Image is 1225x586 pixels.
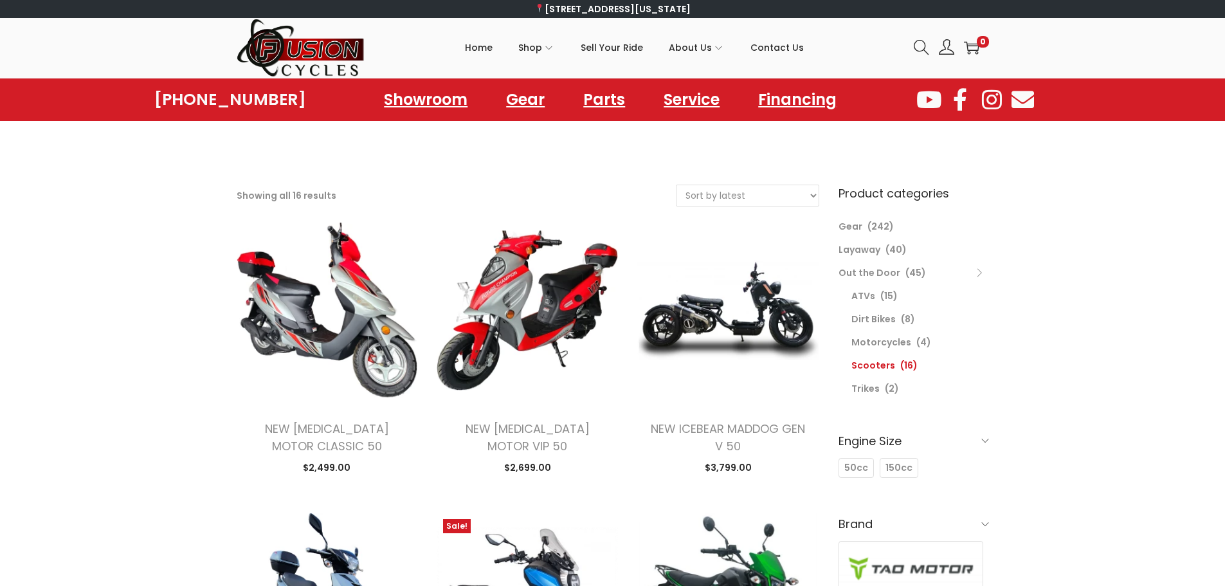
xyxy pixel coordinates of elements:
[465,19,493,77] a: Home
[534,3,691,15] a: [STREET_ADDRESS][US_STATE]
[493,85,558,114] a: Gear
[466,421,590,454] a: NEW [MEDICAL_DATA] MOTOR VIP 50
[518,19,555,77] a: Shop
[705,461,752,474] span: 3,799.00
[705,461,711,474] span: $
[839,185,989,202] h6: Product categories
[901,313,915,325] span: (8)
[745,85,849,114] a: Financing
[518,32,542,64] span: Shop
[371,85,480,114] a: Showroom
[851,336,911,349] a: Motorcycles
[265,421,389,454] a: NEW [MEDICAL_DATA] MOTOR CLASSIC 50
[885,461,912,475] span: 150cc
[570,85,638,114] a: Parts
[844,461,868,475] span: 50cc
[880,289,898,302] span: (15)
[750,19,804,77] a: Contact Us
[237,18,365,78] img: Woostify retina logo
[676,185,819,206] select: Shop order
[750,32,804,64] span: Contact Us
[851,382,880,395] a: Trikes
[237,187,336,205] p: Showing all 16 results
[669,32,712,64] span: About Us
[867,220,894,233] span: (242)
[504,461,510,474] span: $
[851,359,895,372] a: Scooters
[371,85,849,114] nav: Menu
[154,91,306,109] a: [PHONE_NUMBER]
[669,19,725,77] a: About Us
[651,85,732,114] a: Service
[900,359,918,372] span: (16)
[465,32,493,64] span: Home
[839,426,989,456] h6: Engine Size
[851,289,875,302] a: ATVs
[885,382,899,395] span: (2)
[851,313,896,325] a: Dirt Bikes
[839,266,900,279] a: Out the Door
[916,336,931,349] span: (4)
[365,19,904,77] nav: Primary navigation
[839,243,880,256] a: Layaway
[839,220,862,233] a: Gear
[964,40,979,55] a: 0
[581,19,643,77] a: Sell Your Ride
[303,461,309,474] span: $
[504,461,551,474] span: 2,699.00
[651,421,805,454] a: NEW ICEBEAR MADDOG GEN V 50
[885,243,907,256] span: (40)
[303,461,350,474] span: 2,499.00
[535,4,544,13] img: 📍
[581,32,643,64] span: Sell Your Ride
[839,509,989,539] h6: Brand
[905,266,926,279] span: (45)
